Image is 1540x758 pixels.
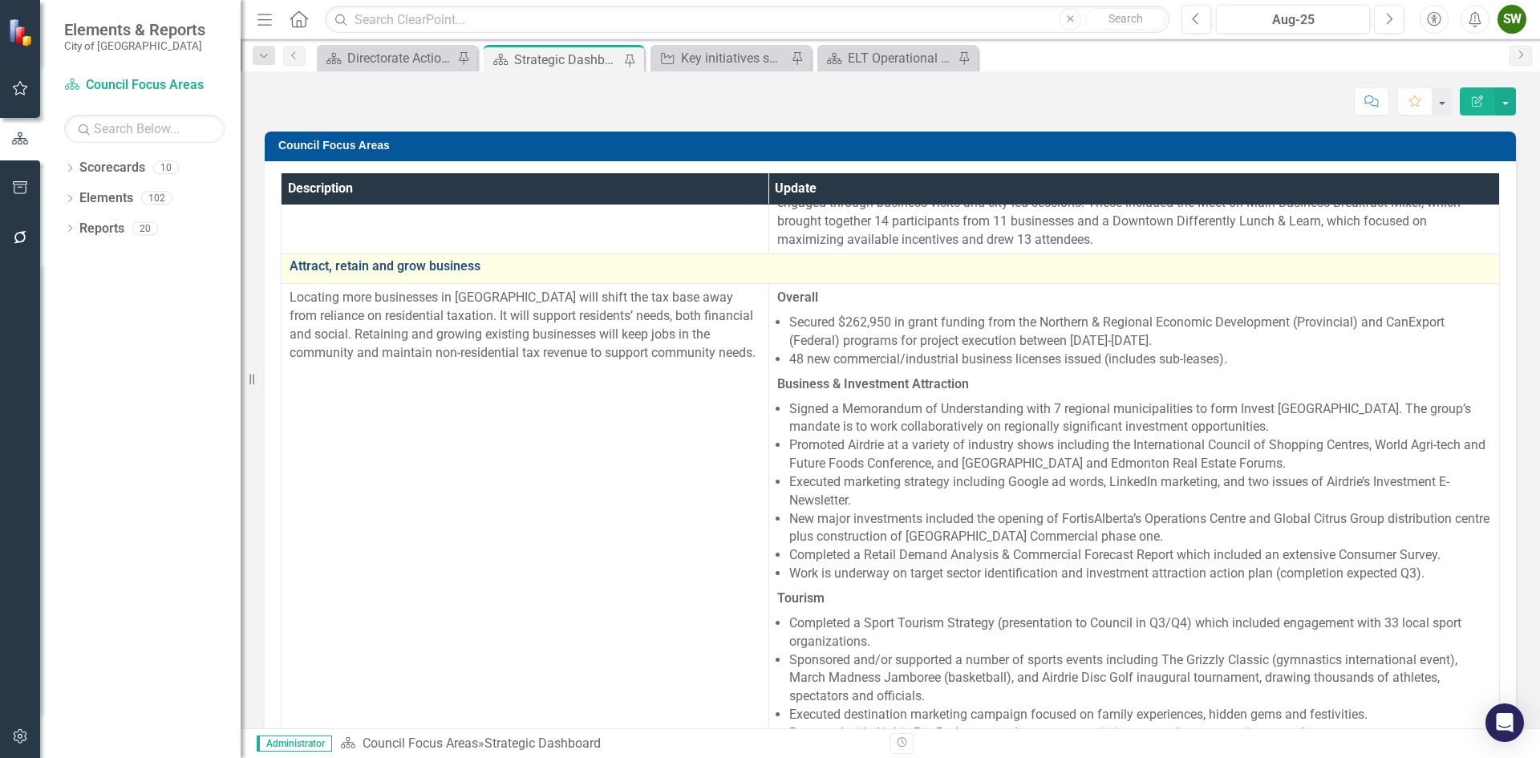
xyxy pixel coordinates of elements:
button: Search [1085,8,1165,30]
li: Sponsored and/or supported a number of sports events including The Grizzly Classic (gymnastics in... [789,651,1491,707]
li: Completed a Retail Demand Analysis & Commercial Forecast Report which included an extensive Consu... [789,546,1491,565]
button: SW [1497,5,1526,34]
span: Elements & Reports [64,20,205,39]
p: Locating more businesses in [GEOGRAPHIC_DATA] will shift the tax base away from reliance on resid... [290,289,760,362]
small: City of [GEOGRAPHIC_DATA] [64,39,205,52]
button: Aug-25 [1216,5,1370,34]
a: Council Focus Areas [64,76,225,95]
h3: Council Focus Areas [278,140,1508,152]
td: Double-Click to Edit Right Click for Context Menu [282,254,1500,284]
li: Partnered with Airdrie Pro Rodeo to conduct an economic impact and event experience study. [789,724,1491,743]
li: Work is underway on target sector identification and investment attraction action plan (completio... [789,565,1491,583]
div: Strategic Dashboard [484,736,601,751]
strong: Overall [777,290,818,305]
a: Attract, retain and grow business [290,259,1491,274]
span: Search [1108,12,1143,25]
strong: Business & Investment Attraction [777,376,969,391]
a: Scorecards [79,159,145,177]
a: Council Focus Areas [363,736,478,751]
div: Aug-25 [1222,10,1364,30]
input: Search Below... [64,115,225,143]
strong: Tourism [777,590,825,606]
a: Key initiatives supporting Council's focus areas [654,48,787,68]
a: ELT Operational Plan [821,48,954,68]
li: Executed marketing strategy including Google ad words, LinkedIn marketing, and two issues of Aird... [789,473,1491,510]
li: Signed a Memorandum of Understanding with 7 regional municipalities to form Invest [GEOGRAPHIC_DA... [789,400,1491,437]
div: Open Intercom Messenger [1485,703,1524,742]
li: 48 new commercial/industrial business licenses issued (includes sub-leases). [789,351,1491,369]
div: 20 [132,221,158,235]
a: Directorate Action Plan [321,48,453,68]
a: Reports [79,220,124,238]
span: Administrator [257,736,332,752]
div: Key initiatives supporting Council's focus areas [681,48,787,68]
div: » [340,735,878,753]
div: Strategic Dashboard [514,50,620,70]
li: Completed a Sport Tourism Strategy (presentation to Council in Q3/Q4) which included engagement w... [789,614,1491,651]
li: New major investments included the opening of FortisAlberta’s Operations Centre and Global Citrus... [789,510,1491,547]
li: Executed destination marketing campaign focused on family experiences, hidden gems and festivities. [789,706,1491,724]
a: Elements [79,189,133,208]
div: 10 [153,161,179,175]
div: Directorate Action Plan [347,48,453,68]
img: ClearPoint Strategy [8,18,36,47]
li: Promoted Airdrie at a variety of industry shows including the International Council of Shopping C... [789,436,1491,473]
div: ELT Operational Plan [848,48,954,68]
li: Secured $262,950 in grant funding from the Northern & Regional Economic Development (Provincial) ... [789,314,1491,351]
input: Search ClearPoint... [325,6,1169,34]
div: 102 [141,192,172,205]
